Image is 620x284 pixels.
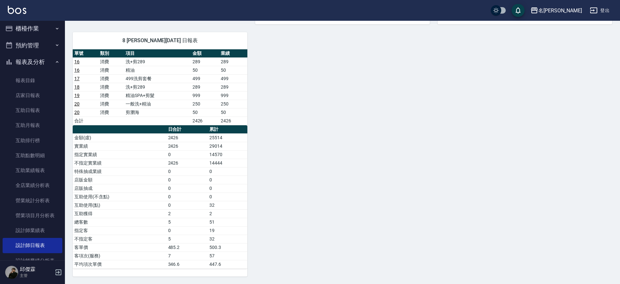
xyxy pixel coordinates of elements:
td: 50 [219,108,247,117]
td: 0 [208,176,247,184]
th: 單號 [73,49,98,58]
td: 250 [219,100,247,108]
td: 店販金額 [73,176,167,184]
a: 20 [74,110,80,115]
a: 營業項目月分析表 [3,208,62,223]
th: 業績 [219,49,247,58]
a: 17 [74,76,80,81]
td: 499 [219,74,247,83]
p: 主管 [20,273,53,278]
th: 類別 [98,49,124,58]
button: 報表及分析 [3,54,62,70]
td: 25514 [208,133,247,142]
td: 消費 [98,74,124,83]
td: 447.6 [208,260,247,268]
a: 互助業績報表 [3,163,62,178]
td: 0 [167,150,208,159]
td: 2426 [191,117,219,125]
td: 互助使用(點) [73,201,167,209]
td: 消費 [98,83,124,91]
td: 0 [167,226,208,235]
td: 499 [191,74,219,83]
th: 項目 [124,49,191,58]
td: 250 [191,100,219,108]
td: 999 [191,91,219,100]
td: 剪瀏海 [124,108,191,117]
td: 346.6 [167,260,208,268]
td: 50 [219,66,247,74]
table: a dense table [73,49,247,125]
td: 485.2 [167,243,208,252]
th: 金額 [191,49,219,58]
td: 2426 [167,159,208,167]
td: 精油SPA+剪髮 [124,91,191,100]
td: 5 [167,218,208,226]
td: 不指定實業績 [73,159,167,167]
td: 洗+剪289 [124,57,191,66]
a: 設計師日報表 [3,238,62,253]
td: 客單價 [73,243,167,252]
td: 51 [208,218,247,226]
td: 平均項次單價 [73,260,167,268]
td: 50 [191,108,219,117]
button: 名[PERSON_NAME] [528,4,585,17]
table: a dense table [73,125,247,269]
td: 總客數 [73,218,167,226]
td: 19 [208,226,247,235]
td: 消費 [98,108,124,117]
td: 7 [167,252,208,260]
a: 設計師業績表 [3,223,62,238]
td: 指定客 [73,226,167,235]
td: 2 [208,209,247,218]
td: 0 [167,201,208,209]
td: 0 [167,167,208,176]
td: 消費 [98,57,124,66]
td: 289 [191,57,219,66]
td: 0 [208,167,247,176]
a: 營業統計分析表 [3,193,62,208]
td: 金額(虛) [73,133,167,142]
td: 289 [219,57,247,66]
th: 累計 [208,125,247,134]
a: 互助排行榜 [3,133,62,148]
td: 洗+剪289 [124,83,191,91]
a: 16 [74,59,80,64]
button: 櫃檯作業 [3,20,62,37]
td: 32 [208,201,247,209]
td: 0 [167,192,208,201]
span: 8 [PERSON_NAME][DATE] 日報表 [81,37,240,44]
td: 特殊抽成業績 [73,167,167,176]
a: 19 [74,93,80,98]
a: 互助日報表 [3,103,62,118]
button: 登出 [587,5,612,17]
a: 18 [74,84,80,90]
td: 客項次(服務) [73,252,167,260]
td: 0 [167,184,208,192]
td: 消費 [98,100,124,108]
td: 0 [167,176,208,184]
a: 20 [74,101,80,106]
th: 日合計 [167,125,208,134]
td: 0 [208,184,247,192]
a: 報表目錄 [3,73,62,88]
img: Logo [8,6,26,14]
td: 0 [208,192,247,201]
td: 2426 [167,142,208,150]
td: 實業績 [73,142,167,150]
a: 互助月報表 [3,118,62,133]
td: 289 [191,83,219,91]
td: 一般洗+精油 [124,100,191,108]
a: 全店業績分析表 [3,178,62,193]
td: 消費 [98,91,124,100]
td: 289 [219,83,247,91]
td: 14444 [208,159,247,167]
td: 999 [219,91,247,100]
td: 29014 [208,142,247,150]
button: 預約管理 [3,37,62,54]
td: 14570 [208,150,247,159]
td: 店販抽成 [73,184,167,192]
td: 2426 [219,117,247,125]
td: 指定實業績 [73,150,167,159]
td: 5 [167,235,208,243]
td: 499洗剪套餐 [124,74,191,83]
